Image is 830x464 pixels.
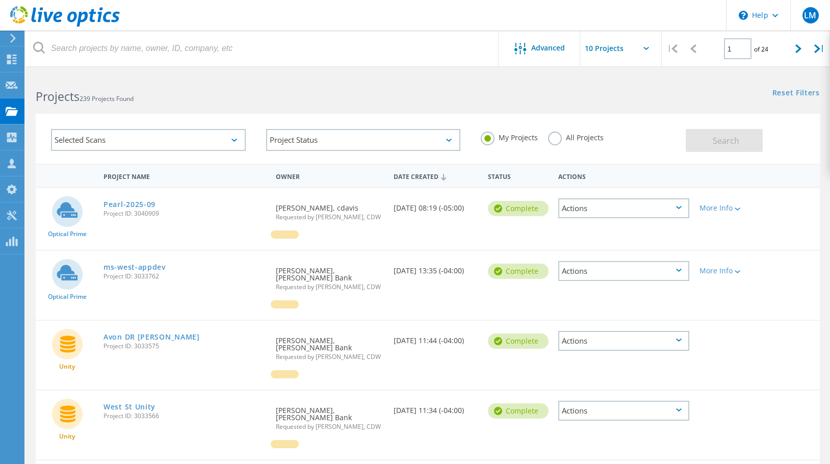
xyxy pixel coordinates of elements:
[103,273,266,279] span: Project ID: 3033762
[276,284,383,290] span: Requested by [PERSON_NAME], CDW
[558,198,689,218] div: Actions
[276,214,383,220] span: Requested by [PERSON_NAME], CDW
[548,132,604,141] label: All Projects
[80,94,134,103] span: 239 Projects Found
[276,424,383,430] span: Requested by [PERSON_NAME], CDW
[103,343,266,349] span: Project ID: 3033575
[10,21,120,29] a: Live Optics Dashboard
[98,166,271,185] div: Project Name
[739,11,748,20] svg: \n
[388,391,483,424] div: [DATE] 11:34 (-04:00)
[804,11,816,19] span: LM
[754,45,768,54] span: of 24
[488,201,549,216] div: Complete
[488,333,549,349] div: Complete
[271,188,388,230] div: [PERSON_NAME], cdavis
[558,331,689,351] div: Actions
[48,231,87,237] span: Optical Prime
[558,401,689,421] div: Actions
[699,267,752,274] div: More Info
[103,264,166,271] a: ms-west-appdev
[59,364,75,370] span: Unity
[36,88,80,105] b: Projects
[388,251,483,285] div: [DATE] 13:35 (-04:00)
[103,333,200,341] a: Avon DR [PERSON_NAME]
[388,188,483,222] div: [DATE] 08:19 (-05:00)
[103,201,155,208] a: Pearl-2025-09
[488,264,549,279] div: Complete
[271,321,388,370] div: [PERSON_NAME], [PERSON_NAME] Bank
[59,433,75,440] span: Unity
[103,403,155,410] a: West St Unity
[271,391,388,440] div: [PERSON_NAME], [PERSON_NAME] Bank
[553,166,694,185] div: Actions
[51,129,246,151] div: Selected Scans
[266,129,461,151] div: Project Status
[271,251,388,300] div: [PERSON_NAME], [PERSON_NAME] Bank
[25,31,499,66] input: Search projects by name, owner, ID, company, etc
[481,132,538,141] label: My Projects
[103,413,266,419] span: Project ID: 3033566
[48,294,87,300] span: Optical Prime
[662,31,683,67] div: |
[388,321,483,354] div: [DATE] 11:44 (-04:00)
[809,31,830,67] div: |
[558,261,689,281] div: Actions
[713,135,739,146] span: Search
[488,403,549,419] div: Complete
[483,166,553,185] div: Status
[699,204,752,212] div: More Info
[103,211,266,217] span: Project ID: 3040909
[388,166,483,186] div: Date Created
[276,354,383,360] span: Requested by [PERSON_NAME], CDW
[271,166,388,185] div: Owner
[772,89,820,98] a: Reset Filters
[686,129,763,152] button: Search
[531,44,565,51] span: Advanced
